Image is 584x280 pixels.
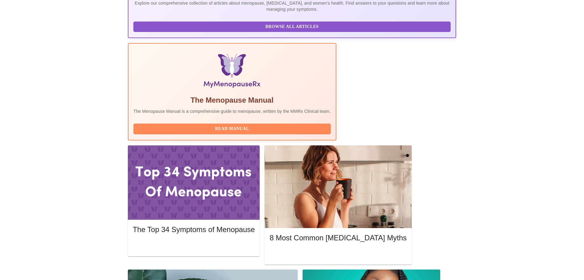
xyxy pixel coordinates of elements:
[139,125,325,133] span: Read Manual
[139,242,249,249] span: Read More
[269,233,407,243] h5: 8 Most Common [MEDICAL_DATA] Myths
[269,249,407,259] button: Read More
[269,251,408,256] a: Read More
[139,23,445,31] span: Browse All Articles
[276,250,400,258] span: Read More
[133,242,256,247] a: Read More
[133,24,452,29] a: Browse All Articles
[133,124,331,134] button: Read Manual
[133,108,331,114] p: The Menopause Manual is a comprehensive guide to menopause, written by the MMRx Clinical team.
[133,225,255,235] h5: The Top 34 Symptoms of Menopause
[133,22,451,32] button: Browse All Articles
[133,95,331,105] h5: The Menopause Manual
[133,240,255,251] button: Read More
[133,126,332,131] a: Read Manual
[165,53,299,90] img: Menopause Manual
